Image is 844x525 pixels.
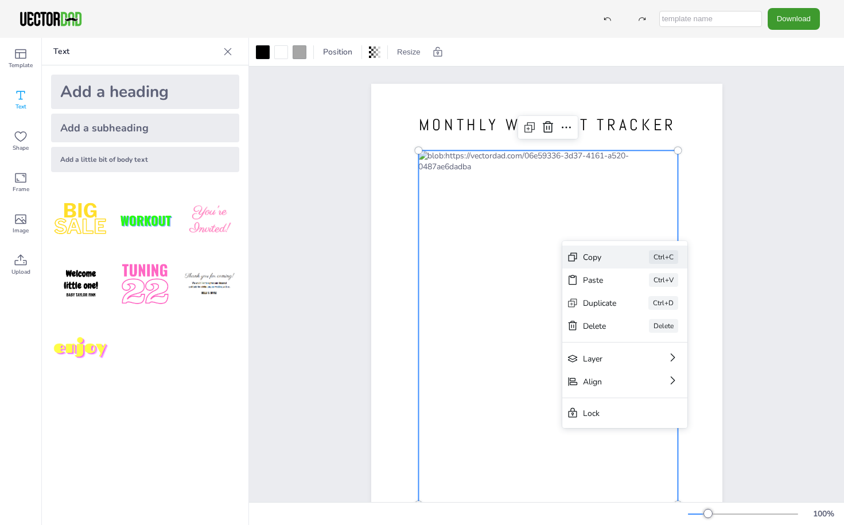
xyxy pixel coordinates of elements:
[51,114,239,142] div: Add a subheading
[649,319,678,333] div: Delete
[18,10,83,28] img: VectorDad-1.png
[51,190,111,250] img: style1.png
[392,43,425,61] button: Resize
[768,8,820,29] button: Download
[51,255,111,314] img: GNLDUe7.png
[810,508,837,519] div: 100 %
[15,102,26,111] span: Text
[583,298,616,309] div: Duplicate
[13,185,29,194] span: Frame
[51,75,239,109] div: Add a heading
[180,190,239,250] img: BBMXfK6.png
[51,147,239,172] div: Add a little bit of body text
[180,255,239,314] img: K4iXMrW.png
[13,226,29,235] span: Image
[583,252,617,263] div: Copy
[649,250,678,264] div: Ctrl+C
[115,190,175,250] img: XdJCRjX.png
[583,408,651,419] div: Lock
[419,115,676,135] span: MONTHLY WORKOUT TRACKER
[583,353,635,364] div: Layer
[583,275,617,286] div: Paste
[649,273,678,287] div: Ctrl+V
[659,11,762,27] input: template name
[321,46,355,57] span: Position
[115,255,175,314] img: 1B4LbXY.png
[648,296,678,310] div: Ctrl+D
[13,143,29,153] span: Shape
[583,321,617,332] div: Delete
[9,61,33,70] span: Template
[583,376,635,387] div: Align
[11,267,30,277] span: Upload
[53,38,219,65] p: Text
[51,319,111,379] img: M7yqmqo.png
